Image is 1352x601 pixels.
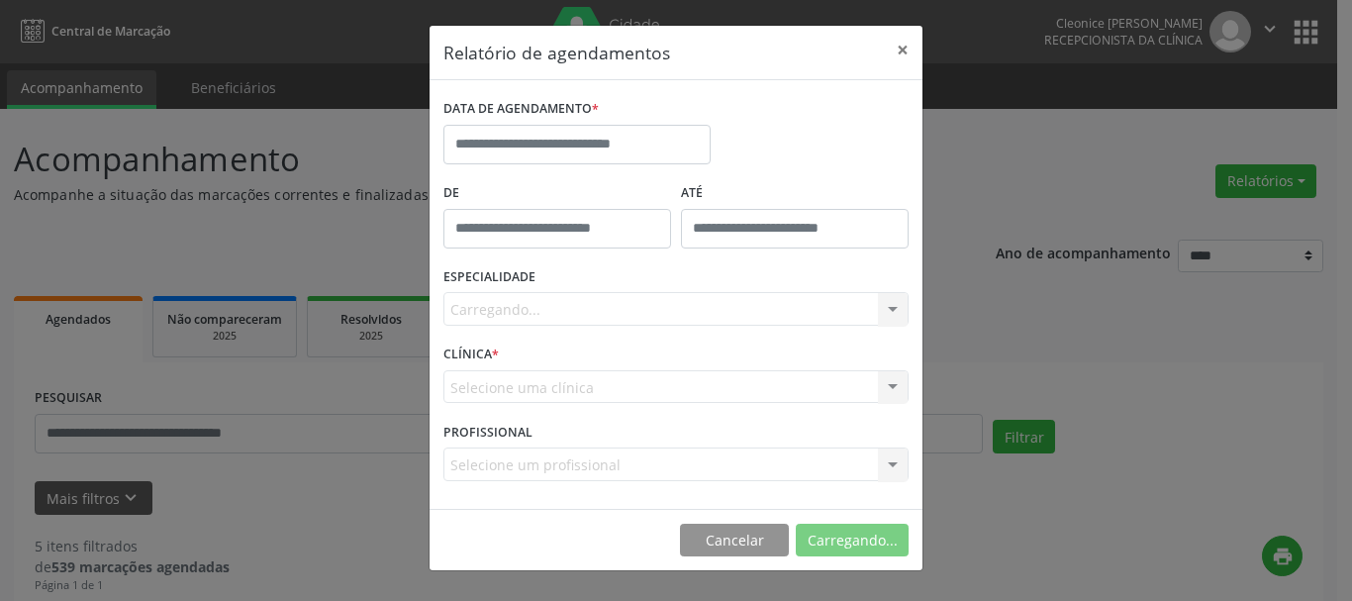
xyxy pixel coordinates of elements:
h5: Relatório de agendamentos [443,40,670,65]
label: ESPECIALIDADE [443,262,535,293]
label: ATÉ [681,178,909,209]
label: PROFISSIONAL [443,417,532,448]
label: De [443,178,671,209]
button: Carregando... [796,524,909,557]
button: Close [883,26,922,74]
button: Cancelar [680,524,789,557]
label: CLÍNICA [443,340,499,370]
label: DATA DE AGENDAMENTO [443,94,599,125]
